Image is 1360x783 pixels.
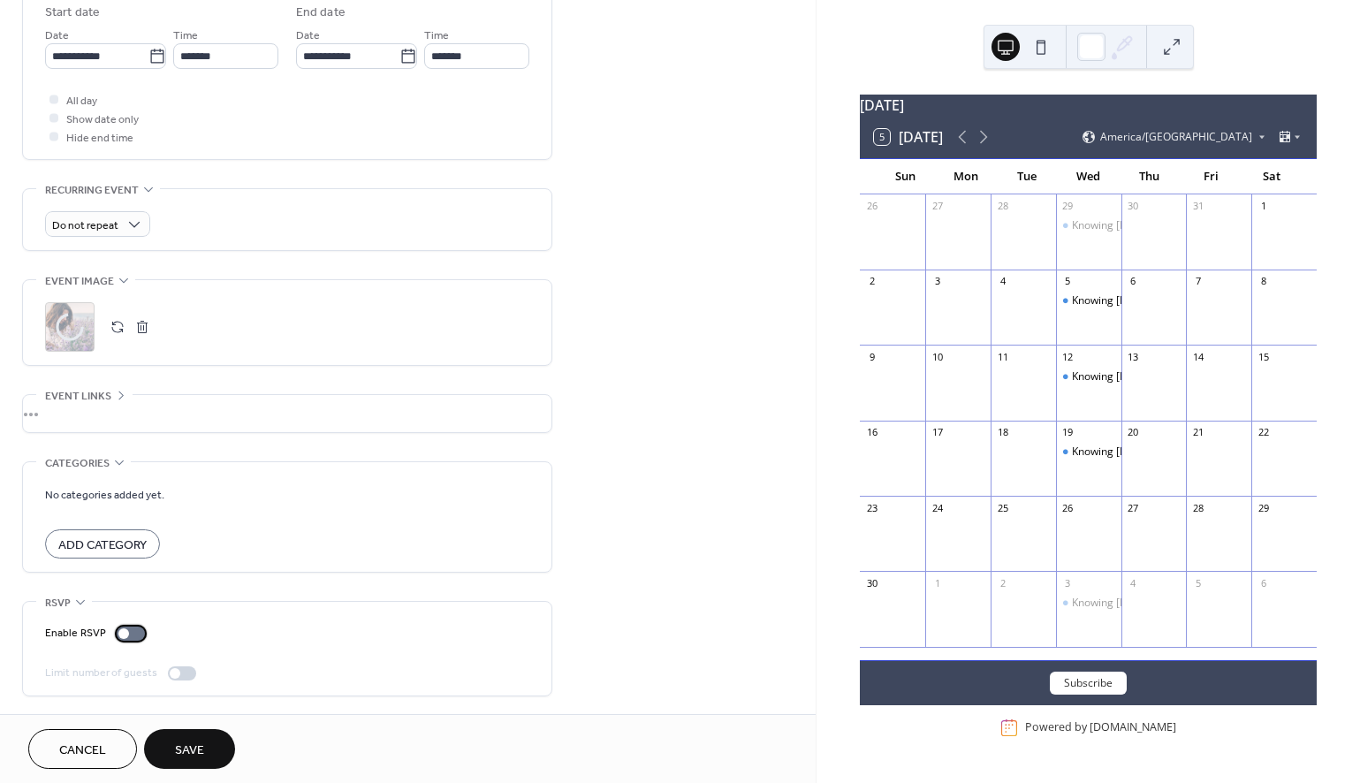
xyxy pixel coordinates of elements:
div: 2 [996,576,1009,589]
div: 29 [1257,501,1270,514]
div: 10 [931,350,944,363]
div: Powered by [1025,720,1176,735]
button: Save [144,729,235,769]
div: Thu [1119,159,1180,194]
div: ••• [23,395,551,432]
div: 15 [1257,350,1270,363]
div: 20 [1127,426,1140,439]
div: 12 [1061,350,1075,363]
div: 8 [1257,275,1270,288]
div: Tue [997,159,1058,194]
span: Hide end time [66,129,133,148]
div: 23 [865,501,878,514]
span: Event links [45,387,111,406]
span: Do not repeat [52,216,118,236]
span: Show date only [66,110,139,129]
div: 3 [1061,576,1075,589]
div: 3 [931,275,944,288]
div: 21 [1191,426,1204,439]
div: Limit number of guests [45,664,157,682]
button: Cancel [28,729,137,769]
span: No categories added yet. [45,486,164,505]
div: 27 [931,200,944,213]
div: Fri [1181,159,1242,194]
div: 27 [1127,501,1140,514]
div: 16 [865,426,878,439]
span: Date [45,27,69,45]
span: America/[GEOGRAPHIC_DATA] [1100,132,1252,142]
span: Time [173,27,198,45]
span: Cancel [59,741,106,760]
div: Knowing God's Voice Study [1056,218,1121,233]
div: 19 [1061,426,1075,439]
div: [DATE] [860,95,1317,116]
div: 26 [865,200,878,213]
div: 17 [931,426,944,439]
div: Knowing God's Voice Study [1056,596,1121,611]
a: [DOMAIN_NAME] [1090,720,1176,735]
span: Event image [45,272,114,291]
button: Subscribe [1050,672,1127,695]
span: Categories [45,454,110,473]
div: 4 [1127,576,1140,589]
div: Sun [874,159,935,194]
div: 14 [1191,350,1204,363]
div: 31 [1191,200,1204,213]
div: 5 [1061,275,1075,288]
span: Recurring event [45,181,139,200]
span: RSVP [45,594,71,612]
div: 4 [996,275,1009,288]
span: Save [175,741,204,760]
div: Knowing God's Voice Study [1056,369,1121,384]
div: Knowing God's Voice Study [1056,445,1121,460]
div: 1 [1257,200,1270,213]
div: Start date [45,4,100,22]
span: Time [424,27,449,45]
div: 30 [865,576,878,589]
span: All day [66,92,97,110]
div: Enable RSVP [45,624,106,642]
div: 6 [1257,576,1270,589]
div: 30 [1127,200,1140,213]
div: 6 [1127,275,1140,288]
button: 5[DATE] [868,125,949,149]
div: End date [296,4,346,22]
div: 24 [931,501,944,514]
div: Knowing [DEMOGRAPHIC_DATA]'s Voice Study [1072,218,1300,233]
div: 2 [865,275,878,288]
div: 7 [1191,275,1204,288]
div: 22 [1257,426,1270,439]
div: Knowing [DEMOGRAPHIC_DATA]'s Voice Study [1072,293,1300,308]
div: 1 [931,576,944,589]
div: 5 [1191,576,1204,589]
div: 11 [996,350,1009,363]
div: 25 [996,501,1009,514]
div: ; [45,302,95,352]
div: Mon [936,159,997,194]
span: Date [296,27,320,45]
span: Add Category [58,536,147,555]
div: Knowing [DEMOGRAPHIC_DATA]'s Voice Study [1072,369,1300,384]
div: Knowing [DEMOGRAPHIC_DATA]'s Voice Study [1072,445,1300,460]
div: Knowing [DEMOGRAPHIC_DATA]'s Voice Study [1072,596,1300,611]
div: 9 [865,350,878,363]
div: 26 [1061,501,1075,514]
div: 28 [996,200,1009,213]
div: 28 [1191,501,1204,514]
button: Add Category [45,529,160,559]
div: Sat [1242,159,1303,194]
div: 18 [996,426,1009,439]
div: 13 [1127,350,1140,363]
div: 29 [1061,200,1075,213]
div: Wed [1058,159,1119,194]
div: Knowing God's Voice Study [1056,293,1121,308]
